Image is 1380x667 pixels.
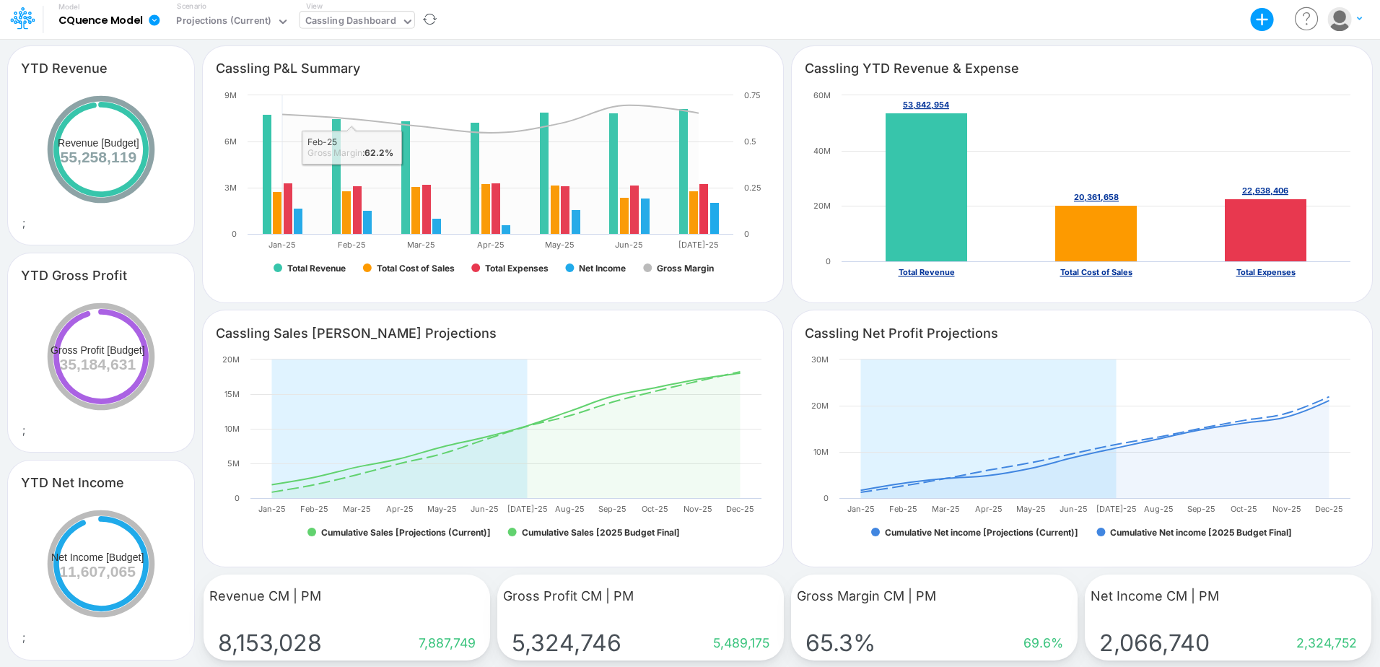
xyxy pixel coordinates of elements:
[1016,504,1046,514] text: May-25
[1099,629,1215,657] span: 2,066,740
[8,87,194,245] div: ;
[377,263,455,274] text: Total Cost of Sales
[476,240,504,250] text: Apr-25
[1187,504,1215,514] text: Sep-25
[1231,504,1257,514] text: Oct-25
[744,136,756,147] text: 0.5
[974,504,1002,514] text: Apr-25
[1060,504,1088,514] text: Jun-25
[222,354,240,365] text: 20M
[826,256,831,266] text: 0
[813,447,829,457] text: 10M
[177,1,206,12] label: Scenario
[8,295,194,452] div: ;
[1272,504,1301,514] text: Nov-25
[744,229,749,239] text: 0
[235,493,240,503] text: 0
[224,136,237,147] text: 6M
[847,504,874,514] text: Jan-25
[579,263,626,274] text: Net Income
[385,504,413,514] text: Apr-25
[545,240,575,250] text: May-25
[287,263,346,274] text: Total Revenue
[1242,186,1288,196] tspan: 22,638,406
[58,3,80,12] label: Model
[813,146,831,156] text: 40M
[885,527,1078,538] text: Cumulative Net income [Projections (Current)]
[522,527,680,538] text: Cumulative Sales [2025 Budget Final]
[1315,504,1343,514] text: Dec-25
[407,240,435,250] text: Mar-25
[1096,504,1136,514] text: [DATE]-25
[811,354,829,365] text: 30M
[1060,267,1132,277] text: Total Cost of Sales
[306,1,323,12] label: View
[555,504,585,514] text: Aug-25
[224,183,237,193] text: 3M
[176,14,271,30] div: Projections (Current)
[683,504,712,514] text: Nov-25
[898,267,954,277] text: Total Revenue
[507,504,547,514] text: [DATE]-25
[8,502,194,659] div: ;
[642,504,668,514] text: Oct-25
[305,14,396,30] div: Cassling Dashboard
[1291,635,1357,650] span: 2,324,752
[1018,635,1063,650] span: 69.6%
[471,504,499,514] text: Jun-25
[1074,192,1119,202] tspan: 20,361,658
[805,629,881,657] span: 65.3%
[889,504,917,514] text: Feb-25
[726,504,754,514] text: Dec-25
[300,504,328,514] text: Feb-25
[813,201,831,211] text: 20M
[1110,527,1292,538] text: Cumulative Net income [2025 Budget Final]
[744,90,761,100] text: 0.75
[903,100,949,110] tspan: 53,842,954
[811,401,829,411] text: 20M
[258,504,285,514] text: Jan-25
[813,90,831,100] text: 60M
[268,240,296,250] text: Jan-25
[224,424,240,434] text: 10M
[1236,267,1295,277] text: Total Expenses
[707,635,769,650] span: 5,489,175
[824,493,829,503] text: 0
[321,527,491,538] text: Cumulative Sales [Projections (Current)]
[512,629,627,657] span: 5,324,746
[932,504,960,514] text: Mar-25
[744,183,761,193] text: 0.25
[413,635,476,650] span: 7,887,749
[657,263,714,274] text: Gross Margin
[224,389,240,399] text: 15M
[232,229,237,239] text: 0
[58,14,143,27] b: CQuence Model
[218,629,328,657] span: 8,153,028
[615,240,643,250] text: Jun-25
[338,240,366,250] text: Feb-25
[427,504,457,514] text: May-25
[1144,504,1174,514] text: Aug-25
[343,504,371,514] text: Mar-25
[678,240,719,250] text: [DATE]-25
[224,90,237,100] text: 9M
[485,263,549,274] text: Total Expenses
[598,504,626,514] text: Sep-25
[227,458,240,468] text: 5M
